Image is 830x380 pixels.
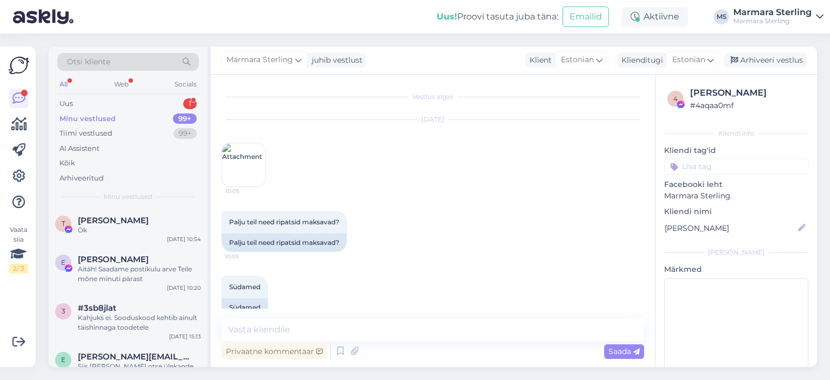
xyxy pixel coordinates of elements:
div: Vestlus algas [222,92,644,102]
p: Kliendi tag'id [664,145,808,156]
span: 3 [62,307,65,315]
span: Tauno Rüütli [78,216,149,225]
span: T [62,219,65,228]
b: Uus! [437,11,457,22]
div: All [57,77,70,91]
span: elvira.tikkerberi@gmail.com [78,352,190,362]
div: Web [112,77,131,91]
span: Otsi kliente [67,56,110,68]
input: Lisa tag [664,158,808,175]
div: [DATE] 10:54 [167,235,201,243]
div: [DATE] 15:13 [169,332,201,341]
img: Askly Logo [9,55,29,76]
div: Arhiveeritud [59,173,104,184]
span: Minu vestlused [104,192,152,202]
span: Palju teil need ripatsid maksavad? [229,218,339,226]
div: Aktiivne [622,7,688,26]
div: 99+ [173,128,197,139]
span: E [61,258,65,266]
span: Estonian [672,54,705,66]
p: Märkmed [664,264,808,275]
p: Marmara Sterling [664,190,808,202]
div: Uus [59,98,73,109]
div: Vaata siia [9,225,28,274]
div: Aitäh! Saadame postikulu arve Teile mõne minuti pärast [78,264,201,284]
div: Kõik [59,158,75,169]
div: juhib vestlust [307,55,363,66]
div: 1 [183,98,197,109]
div: [PERSON_NAME] [664,248,808,257]
div: Klient [525,55,552,66]
img: Attachment [222,143,265,186]
div: Proovi tasuta juba täna: [437,10,558,23]
div: # 4aqaa0mf [690,99,805,111]
span: 10:05 [225,187,266,195]
div: Südamed [222,298,268,317]
span: 10:05 [225,252,265,261]
div: Kahjuks ei. Sooduskood kehtib ainult täishinnaga toodetele [78,313,201,332]
div: [DATE] [222,115,644,124]
div: [DATE] 10:20 [167,284,201,292]
div: Marmara Sterling [733,8,812,17]
div: AI Assistent [59,143,99,154]
span: Marmara Sterling [226,54,293,66]
div: [PERSON_NAME] [690,86,805,99]
div: Tiimi vestlused [59,128,112,139]
span: 4 [673,95,678,103]
span: Estonian [561,54,594,66]
div: 2 / 3 [9,264,28,274]
span: #3sb8jlat [78,303,116,313]
span: Saada [608,346,640,356]
span: Egle Lōsov [78,255,149,264]
div: 99+ [173,114,197,124]
div: Palju teil need ripatsid maksavad? [222,234,347,252]
div: Privaatne kommentaar [222,344,327,359]
div: MS [714,9,729,24]
div: Ok [78,225,201,235]
div: Arhiveeri vestlus [724,53,807,68]
div: Socials [172,77,199,91]
div: Kliendi info [664,129,808,138]
span: Südamed [229,283,260,291]
p: Facebooki leht [664,179,808,190]
input: Lisa nimi [665,222,796,234]
div: Minu vestlused [59,114,116,124]
div: Klienditugi [617,55,663,66]
div: Marmara Sterling [733,17,812,25]
p: Kliendi nimi [664,206,808,217]
a: Marmara SterlingMarmara Sterling [733,8,824,25]
button: Emailid [563,6,609,27]
span: e [61,356,65,364]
